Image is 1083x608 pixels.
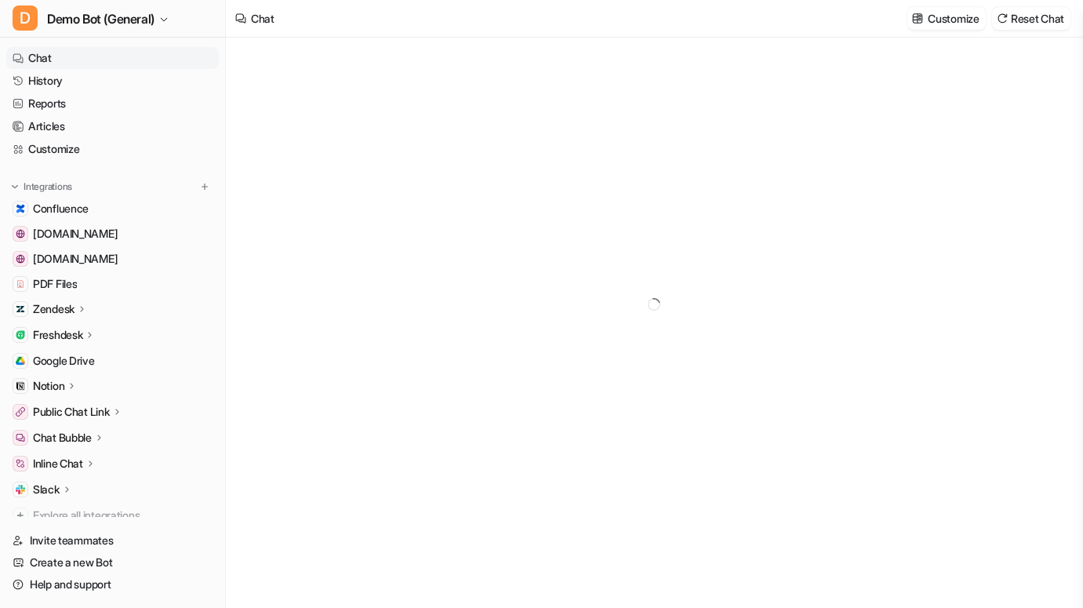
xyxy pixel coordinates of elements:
span: Explore all integrations [33,503,213,528]
a: ConfluenceConfluence [6,198,219,220]
p: Freshdesk [33,327,82,343]
a: Customize [6,138,219,160]
p: Zendesk [33,301,75,317]
img: customize [912,13,923,24]
button: Customize [907,7,985,30]
span: [DOMAIN_NAME] [33,251,118,267]
img: Google Drive [16,356,25,366]
p: Integrations [24,180,72,193]
a: Invite teammates [6,530,219,552]
p: Slack [33,482,60,497]
p: Customize [928,10,979,27]
a: Create a new Bot [6,552,219,573]
p: Notion [33,378,64,394]
img: Chat Bubble [16,433,25,442]
img: www.atlassian.com [16,229,25,238]
a: Reports [6,93,219,115]
button: Reset Chat [992,7,1070,30]
img: Zendesk [16,304,25,314]
a: Explore all integrations [6,504,219,526]
a: Articles [6,115,219,137]
span: [DOMAIN_NAME] [33,226,118,242]
a: Google DriveGoogle Drive [6,350,219,372]
span: D [13,5,38,31]
img: menu_add.svg [199,181,210,192]
img: PDF Files [16,279,25,289]
img: Public Chat Link [16,407,25,417]
img: Slack [16,485,25,494]
span: PDF Files [33,276,77,292]
p: Public Chat Link [33,404,110,420]
a: www.atlassian.com[DOMAIN_NAME] [6,223,219,245]
a: Chat [6,47,219,69]
span: Google Drive [33,353,95,369]
img: www.airbnb.com [16,254,25,264]
p: Inline Chat [33,456,83,471]
img: expand menu [9,181,20,192]
img: Confluence [16,204,25,213]
a: PDF FilesPDF Files [6,273,219,295]
span: Demo Bot (General) [47,8,154,30]
a: Help and support [6,573,219,595]
a: History [6,70,219,92]
button: Integrations [6,179,77,195]
img: Notion [16,381,25,391]
img: Freshdesk [16,330,25,340]
img: explore all integrations [13,508,28,523]
img: Inline Chat [16,459,25,468]
img: reset [997,13,1008,24]
div: Chat [251,10,274,27]
a: www.airbnb.com[DOMAIN_NAME] [6,248,219,270]
span: Confluence [33,201,89,217]
p: Chat Bubble [33,430,92,446]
